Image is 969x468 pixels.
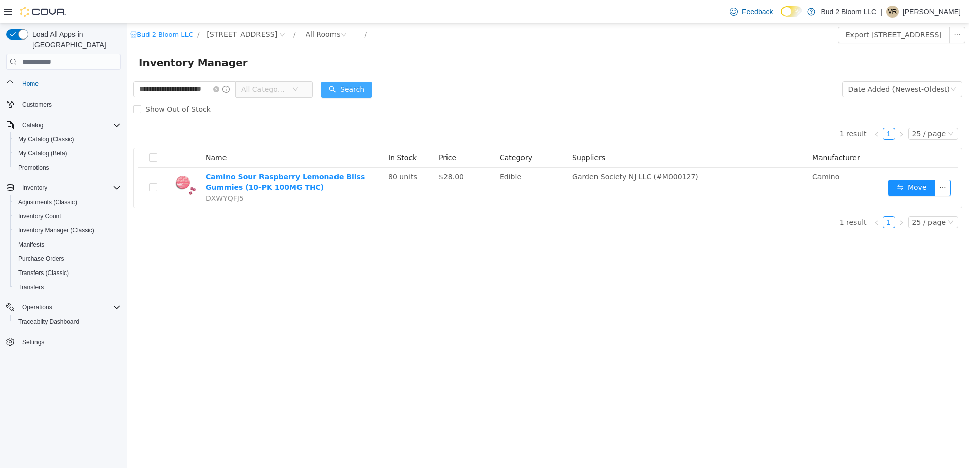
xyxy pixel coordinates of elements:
span: In Stock [262,130,290,138]
span: / [70,8,72,15]
button: Inventory [18,182,51,194]
span: Home [18,77,121,90]
span: Category [373,130,405,138]
a: Traceabilty Dashboard [14,316,83,328]
button: icon: swapMove [762,157,808,173]
span: My Catalog (Classic) [14,133,121,145]
span: Catalog [18,119,121,131]
li: 1 [756,193,768,205]
button: My Catalog (Classic) [10,132,125,146]
button: Catalog [2,118,125,132]
span: All Categories [115,61,161,71]
span: Manufacturer [686,130,733,138]
nav: Complex example [6,72,121,376]
span: My Catalog (Classic) [18,135,74,143]
div: All Rooms [179,4,214,19]
a: Adjustments (Classic) [14,196,81,208]
a: Customers [18,99,56,111]
i: icon: close-circle [87,63,93,69]
span: Inventory Count [18,212,61,220]
button: Inventory [2,181,125,195]
div: Date Added (Newest-Oldest) [722,58,823,73]
span: My Catalog (Beta) [18,149,67,158]
a: Transfers (Classic) [14,267,73,279]
u: 80 units [262,149,290,158]
i: icon: shop [4,8,10,15]
span: Camino [686,149,713,158]
span: Operations [22,303,52,311]
a: 1 [757,193,768,205]
span: Inventory Manager [12,31,127,48]
i: icon: right [771,197,777,203]
span: Load All Apps in [GEOGRAPHIC_DATA] [28,29,121,50]
i: icon: info-circle [96,62,103,69]
button: Traceabilty Dashboard [10,315,125,329]
a: icon: shopBud 2 Bloom LLC [4,8,66,15]
span: Inventory Manager (Classic) [18,226,94,235]
span: Manifests [18,241,44,249]
a: Manifests [14,239,48,251]
span: Catalog [22,121,43,129]
img: Camino Sour Raspberry Lemonade Bliss Gummies (10-PK 100MG THC) hero shot [46,148,71,174]
span: Customers [22,101,52,109]
span: Transfers (Classic) [18,269,69,277]
span: Purchase Orders [14,253,121,265]
button: icon: searchSearch [194,58,246,74]
p: Bud 2 Bloom LLC [821,6,876,18]
button: Promotions [10,161,125,175]
i: icon: left [747,108,753,114]
a: Inventory Count [14,210,65,222]
li: Previous Page [744,193,756,205]
button: Adjustments (Classic) [10,195,125,209]
button: icon: ellipsis [808,157,824,173]
button: Catalog [18,119,47,131]
span: VR [888,6,897,18]
span: Promotions [14,162,121,174]
span: Inventory [18,182,121,194]
span: Purchase Orders [18,255,64,263]
span: Transfers [14,281,121,293]
i: icon: left [747,197,753,203]
li: Next Page [768,104,780,116]
button: icon: ellipsis [823,4,839,20]
span: Adjustments (Classic) [18,198,77,206]
span: My Catalog (Beta) [14,147,121,160]
i: icon: down [166,63,172,70]
span: / [238,8,240,15]
li: 1 result [713,193,740,205]
a: My Catalog (Classic) [14,133,79,145]
span: DXWYQFJ5 [79,171,117,179]
a: Inventory Manager (Classic) [14,224,98,237]
li: 1 [756,104,768,116]
span: Settings [18,336,121,348]
li: Next Page [768,193,780,205]
td: Edible [369,144,441,184]
span: Adjustments (Classic) [14,196,121,208]
i: icon: down [821,196,827,203]
span: Transfers [18,283,44,291]
button: Operations [2,300,125,315]
div: 25 / page [786,193,819,205]
button: Transfers (Classic) [10,266,125,280]
span: Customers [18,98,121,110]
button: Customers [2,97,125,111]
div: 25 / page [786,105,819,116]
a: Transfers [14,281,48,293]
span: $28.00 [312,149,337,158]
i: icon: down [821,107,827,114]
input: Dark Mode [781,6,802,17]
p: | [880,6,882,18]
span: Price [312,130,329,138]
a: Settings [18,336,48,348]
span: Traceabilty Dashboard [14,316,121,328]
span: / [167,8,169,15]
button: Inventory Manager (Classic) [10,223,125,238]
span: Show Out of Stock [15,82,88,90]
a: Home [18,77,43,90]
button: Purchase Orders [10,252,125,266]
a: Feedback [726,2,777,22]
span: Inventory Count [14,210,121,222]
button: Transfers [10,280,125,294]
button: My Catalog (Beta) [10,146,125,161]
